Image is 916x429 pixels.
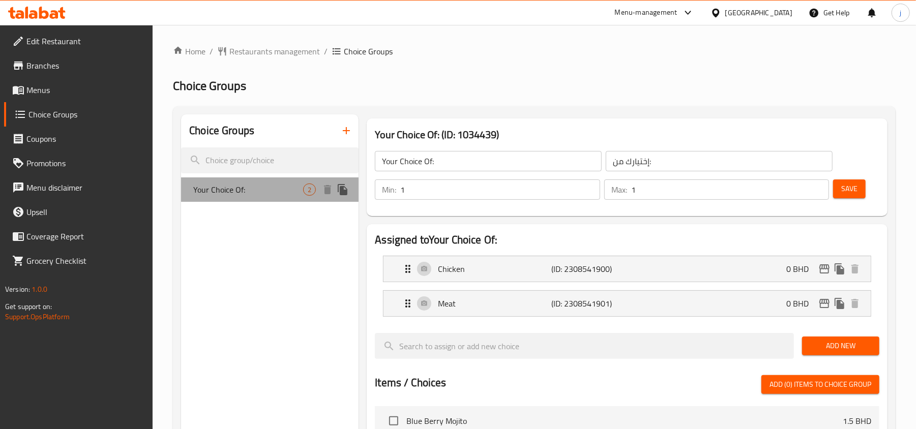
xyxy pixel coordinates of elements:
li: / [210,45,213,57]
span: Menus [26,84,145,96]
span: Upsell [26,206,145,218]
span: Menu disclaimer [26,181,145,194]
span: Save [841,182,858,195]
h2: Assigned to Your Choice Of: [375,232,879,248]
span: Restaurants management [229,45,320,57]
button: duplicate [832,261,847,277]
a: Restaurants management [217,45,320,57]
span: Get support on: [5,300,52,313]
div: Expand [383,256,871,282]
span: Your Choice Of: [193,183,303,196]
a: Menu disclaimer [4,175,153,200]
a: Grocery Checklist [4,249,153,273]
p: (ID: 2308541901) [552,297,628,310]
span: Coverage Report [26,230,145,242]
span: Blue Berry Mojito [406,415,843,427]
p: 1.5 BHD [843,415,871,427]
p: Min: [382,183,396,196]
li: / [324,45,328,57]
span: Coupons [26,133,145,145]
p: Meat [438,297,551,310]
p: 0 BHD [786,297,817,310]
a: Home [173,45,205,57]
button: duplicate [832,296,847,311]
a: Edit Restaurant [4,29,153,53]
p: (ID: 2308541900) [552,263,628,275]
p: 0 BHD [786,263,817,275]
span: Branches [26,59,145,72]
p: Chicken [438,263,551,275]
div: Choices [303,183,316,196]
button: edit [817,261,832,277]
a: Promotions [4,151,153,175]
span: Add (0) items to choice group [770,378,871,391]
button: duplicate [335,182,350,197]
span: Grocery Checklist [26,255,145,267]
span: Choice Groups [28,108,145,120]
button: Add (0) items to choice group [761,375,879,394]
span: Add New [810,340,871,352]
p: Max: [611,183,627,196]
input: search [375,333,794,359]
span: 1.0.0 [32,283,47,296]
button: delete [320,182,335,197]
div: [GEOGRAPHIC_DATA] [725,7,792,18]
div: Expand [383,291,871,316]
h2: Items / Choices [375,375,446,390]
input: search [181,147,359,173]
a: Upsell [4,200,153,224]
span: Version: [5,283,30,296]
span: Edit Restaurant [26,35,145,47]
h3: Your Choice Of: (ID: 1034439) [375,127,879,143]
button: delete [847,261,863,277]
button: edit [817,296,832,311]
span: Choice Groups [344,45,393,57]
span: 2 [304,185,315,195]
button: Add New [802,336,879,355]
button: delete [847,296,863,311]
a: Menus [4,78,153,102]
span: Promotions [26,157,145,169]
a: Coupons [4,127,153,151]
a: Support.OpsPlatform [5,310,70,323]
a: Choice Groups [4,102,153,127]
div: Your Choice Of:2deleteduplicate [181,177,359,202]
li: Expand [375,252,879,286]
li: Expand [375,286,879,321]
button: Save [833,179,866,198]
span: j [900,7,901,18]
span: Choice Groups [173,74,246,97]
h2: Choice Groups [189,123,254,138]
div: Menu-management [615,7,677,19]
nav: breadcrumb [173,45,896,57]
a: Branches [4,53,153,78]
a: Coverage Report [4,224,153,249]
